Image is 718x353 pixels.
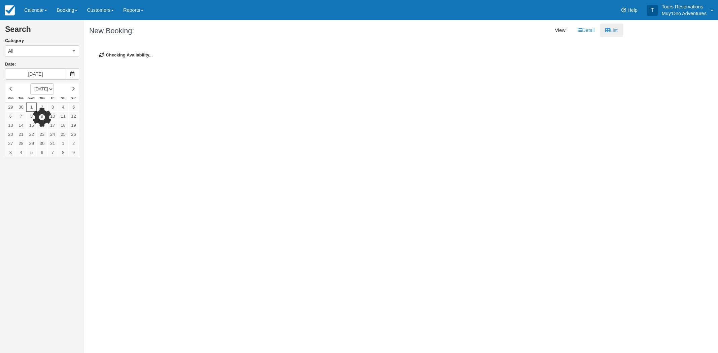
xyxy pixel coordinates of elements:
[26,103,37,112] a: 1
[621,8,626,12] i: Help
[662,3,707,10] p: Tours Reservations
[627,7,638,13] span: Help
[5,45,79,57] button: All
[5,61,79,68] label: Date:
[5,38,79,44] label: Category
[89,42,618,69] div: Checking Availability...
[8,48,13,54] span: All
[647,5,658,16] div: T
[5,5,15,15] img: checkfront-main-nav-mini-logo.png
[600,24,622,37] a: List
[89,27,348,35] h1: New Booking:
[5,25,79,38] h2: Search
[573,24,600,37] a: Detail
[662,10,707,17] p: Muy'Ono Adventures
[550,24,572,37] li: View:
